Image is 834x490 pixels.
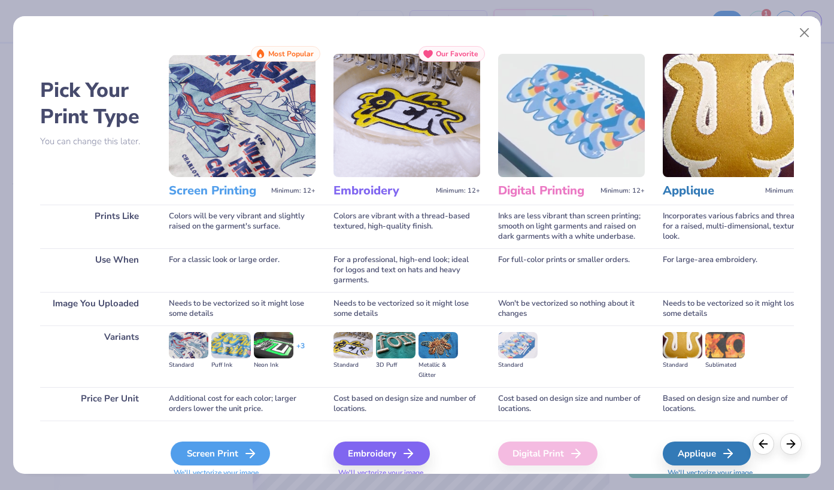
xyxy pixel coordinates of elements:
div: 3D Puff [376,360,416,370]
div: Inks are less vibrant than screen printing; smooth on light garments and raised on dark garments ... [498,205,645,248]
span: Minimum: 12+ [765,187,809,195]
div: Metallic & Glitter [418,360,458,381]
div: Embroidery [333,442,430,465]
div: For full-color prints or smaller orders. [498,248,645,292]
div: For a classic look or large order. [169,248,316,292]
span: Most Popular [268,50,314,58]
div: Image You Uploaded [40,292,151,325]
img: Applique [663,54,809,177]
h3: Digital Printing [498,183,596,199]
img: Standard [663,332,702,358]
img: Digital Printing [498,54,645,177]
p: You can change this later. [40,136,151,147]
div: Standard [498,360,538,370]
img: Neon Ink [254,332,293,358]
div: For large-area embroidery. [663,248,809,292]
span: We'll vectorize your image. [663,468,809,478]
div: Use When [40,248,151,292]
div: Colors will be very vibrant and slightly raised on the garment's surface. [169,205,316,248]
div: Standard [663,360,702,370]
span: Minimum: 12+ [271,187,316,195]
div: Variants [40,325,151,387]
div: Incorporates various fabrics and threads for a raised, multi-dimensional, textured look. [663,205,809,248]
div: Cost based on design size and number of locations. [498,387,645,421]
img: 3D Puff [376,332,416,358]
div: Screen Print [171,442,270,465]
img: Standard [333,332,373,358]
img: Standard [498,332,538,358]
div: Price Per Unit [40,387,151,421]
div: Needs to be vectorized so it might lose some details [169,292,316,325]
div: Prints Like [40,205,151,248]
img: Embroidery [333,54,480,177]
div: Standard [333,360,373,370]
img: Metallic & Glitter [418,332,458,358]
h3: Applique [663,183,760,199]
span: We'll vectorize your image. [333,468,480,478]
div: Puff Ink [211,360,251,370]
img: Puff Ink [211,332,251,358]
h2: Pick Your Print Type [40,77,151,130]
div: Digital Print [498,442,598,465]
div: Based on design size and number of locations. [663,387,809,421]
h3: Embroidery [333,183,431,199]
button: Close [793,22,816,44]
span: Minimum: 12+ [436,187,480,195]
img: Standard [169,332,208,358]
span: We'll vectorize your image. [169,468,316,478]
div: Neon Ink [254,360,293,370]
div: Cost based on design size and number of locations. [333,387,480,421]
div: + 3 [296,341,305,361]
img: Sublimated [705,332,745,358]
div: Additional cost for each color; larger orders lower the unit price. [169,387,316,421]
span: Our Favorite [436,50,478,58]
div: Standard [169,360,208,370]
div: Needs to be vectorized so it might lose some details [333,292,480,325]
div: Won't be vectorized so nothing about it changes [498,292,645,325]
div: For a professional, high-end look; ideal for logos and text on hats and heavy garments. [333,248,480,292]
div: Sublimated [705,360,745,370]
img: Screen Printing [169,54,316,177]
div: Applique [663,442,751,465]
h3: Screen Printing [169,183,266,199]
span: Minimum: 12+ [601,187,645,195]
div: Colors are vibrant with a thread-based textured, high-quality finish. [333,205,480,248]
div: Needs to be vectorized so it might lose some details [663,292,809,325]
